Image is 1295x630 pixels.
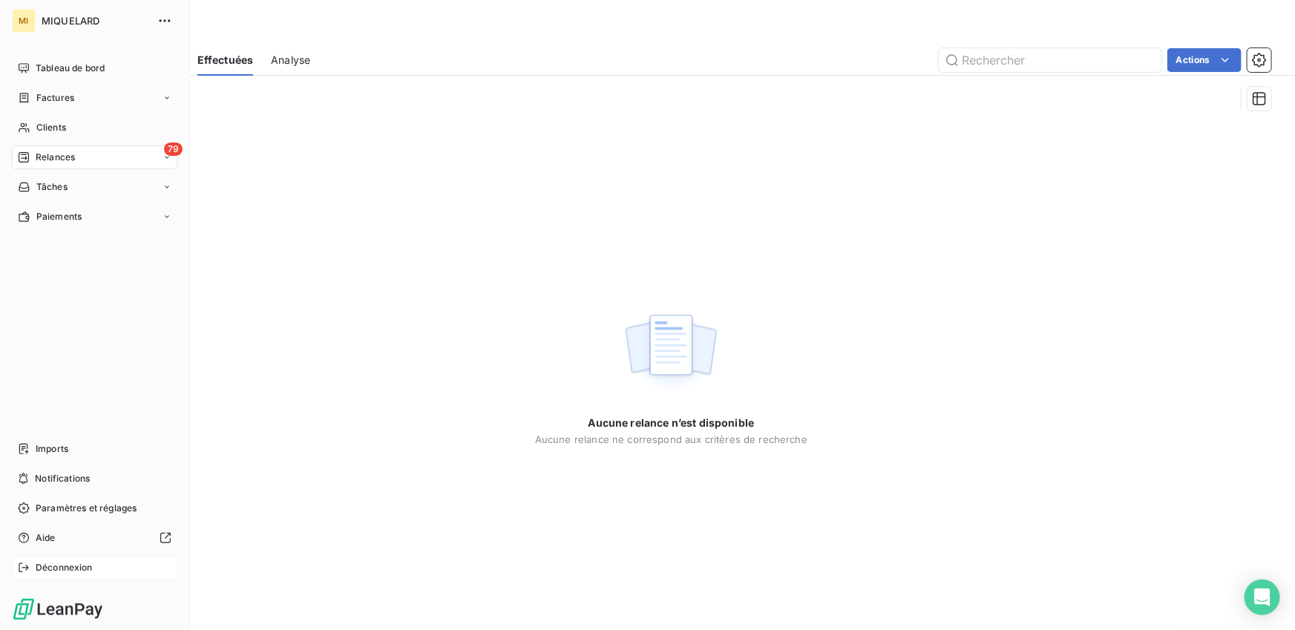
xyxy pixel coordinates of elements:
[36,91,74,105] span: Factures
[42,15,148,27] span: MIQUELARD
[12,437,177,461] a: Imports
[1167,48,1242,72] button: Actions
[623,306,718,398] img: empty state
[939,48,1161,72] input: Rechercher
[12,496,177,520] a: Paramètres et réglages
[12,145,177,169] a: 79Relances
[35,472,90,485] span: Notifications
[1245,580,1280,615] div: Open Intercom Messenger
[12,116,177,140] a: Clients
[36,502,137,515] span: Paramètres et réglages
[36,531,56,545] span: Aide
[36,62,105,75] span: Tableau de bord
[12,56,177,80] a: Tableau de bord
[36,151,75,164] span: Relances
[12,205,177,229] a: Paiements
[36,180,68,194] span: Tâches
[36,210,82,223] span: Paiements
[12,86,177,110] a: Factures
[36,121,66,134] span: Clients
[535,433,807,445] span: Aucune relance ne correspond aux critères de recherche
[12,597,104,621] img: Logo LeanPay
[36,442,68,456] span: Imports
[164,142,183,156] span: 79
[36,561,93,574] span: Déconnexion
[589,416,755,430] span: Aucune relance n’est disponible
[12,9,36,33] div: MI
[12,175,177,199] a: Tâches
[12,526,177,550] a: Aide
[197,53,254,68] span: Effectuées
[271,53,310,68] span: Analyse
